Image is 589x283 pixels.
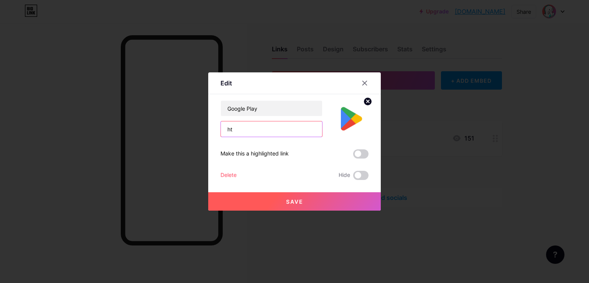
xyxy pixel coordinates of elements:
span: Save [286,198,303,205]
div: Make this a highlighted link [220,149,289,159]
button: Save [208,192,381,211]
div: Edit [220,79,232,88]
input: Title [221,101,322,116]
input: URL [221,121,322,137]
div: Delete [220,171,237,180]
span: Hide [339,171,350,180]
img: link_thumbnail [332,100,369,137]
